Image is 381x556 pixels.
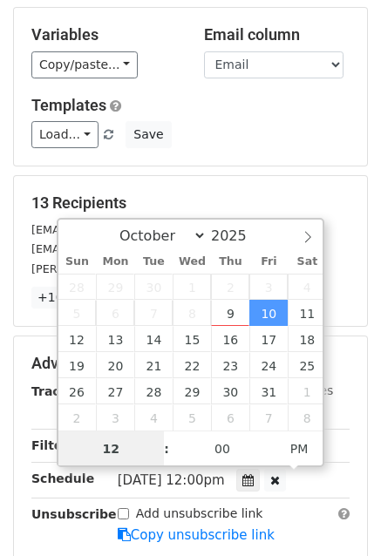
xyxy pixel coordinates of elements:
span: October 8, 2025 [173,300,211,326]
span: October 29, 2025 [173,378,211,404]
span: October 9, 2025 [211,300,249,326]
span: October 1, 2025 [173,274,211,300]
span: October 31, 2025 [249,378,288,404]
span: October 20, 2025 [96,352,134,378]
h5: Email column [204,25,350,44]
span: November 8, 2025 [288,404,326,431]
span: September 30, 2025 [134,274,173,300]
strong: Tracking [31,384,90,398]
input: Hour [58,431,165,466]
span: Fri [249,256,288,268]
input: Year [207,227,269,244]
span: October 18, 2025 [288,326,326,352]
small: [PERSON_NAME][EMAIL_ADDRESS][DOMAIN_NAME] [31,262,318,275]
span: October 7, 2025 [134,300,173,326]
span: October 13, 2025 [96,326,134,352]
span: [DATE] 12:00pm [118,472,225,488]
strong: Schedule [31,471,94,485]
span: September 28, 2025 [58,274,97,300]
span: : [164,431,169,466]
span: October 11, 2025 [288,300,326,326]
span: September 29, 2025 [96,274,134,300]
button: Save [126,121,171,148]
a: Load... [31,121,99,148]
span: Click to toggle [276,431,323,466]
span: October 10, 2025 [249,300,288,326]
h5: 13 Recipients [31,193,350,213]
iframe: Chat Widget [294,472,381,556]
span: October 19, 2025 [58,352,97,378]
small: [EMAIL_ADDRESS][DOMAIN_NAME] [31,242,226,255]
span: November 4, 2025 [134,404,173,431]
span: October 14, 2025 [134,326,173,352]
span: October 5, 2025 [58,300,97,326]
span: October 3, 2025 [249,274,288,300]
span: October 21, 2025 [134,352,173,378]
label: Add unsubscribe link [136,505,263,523]
span: October 25, 2025 [288,352,326,378]
span: October 16, 2025 [211,326,249,352]
span: Sat [288,256,326,268]
span: October 17, 2025 [249,326,288,352]
input: Minute [169,431,276,466]
strong: Unsubscribe [31,507,117,521]
span: November 2, 2025 [58,404,97,431]
span: November 3, 2025 [96,404,134,431]
span: October 28, 2025 [134,378,173,404]
span: October 27, 2025 [96,378,134,404]
span: Mon [96,256,134,268]
a: +10 more [31,287,105,309]
a: Copy/paste... [31,51,138,78]
span: Tue [134,256,173,268]
span: October 6, 2025 [96,300,134,326]
strong: Filters [31,438,76,452]
span: Wed [173,256,211,268]
span: Thu [211,256,249,268]
span: October 24, 2025 [249,352,288,378]
span: November 1, 2025 [288,378,326,404]
h5: Advanced [31,354,350,373]
span: Sun [58,256,97,268]
span: November 5, 2025 [173,404,211,431]
span: October 12, 2025 [58,326,97,352]
span: November 7, 2025 [249,404,288,431]
a: Templates [31,96,106,114]
span: October 22, 2025 [173,352,211,378]
span: October 30, 2025 [211,378,249,404]
a: Copy unsubscribe link [118,527,275,543]
span: November 6, 2025 [211,404,249,431]
h5: Variables [31,25,178,44]
small: [EMAIL_ADDRESS][DOMAIN_NAME] [31,223,226,236]
span: October 15, 2025 [173,326,211,352]
span: October 23, 2025 [211,352,249,378]
span: October 2, 2025 [211,274,249,300]
span: October 26, 2025 [58,378,97,404]
span: October 4, 2025 [288,274,326,300]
